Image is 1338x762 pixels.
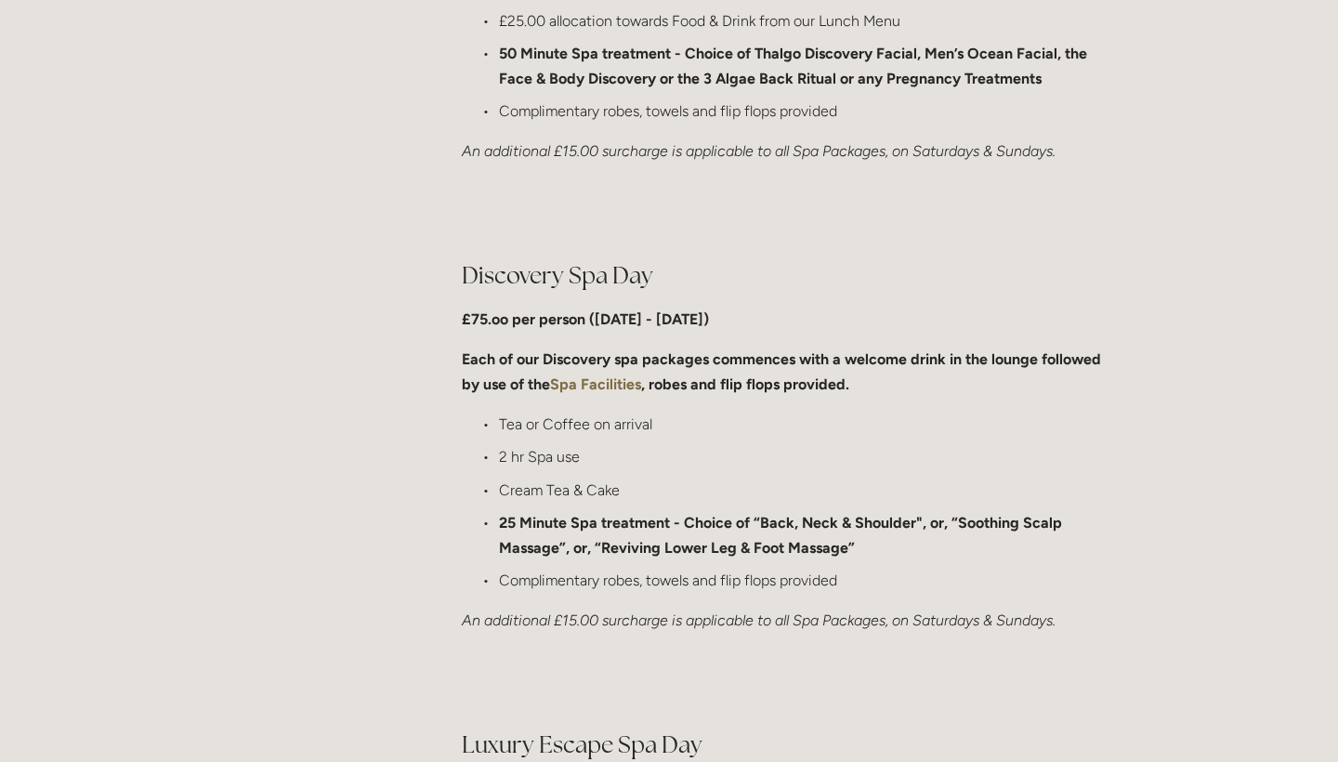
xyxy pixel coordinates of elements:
[462,729,1113,761] h2: Luxury Escape Spa Day
[641,375,849,393] strong: , robes and flip flops provided.
[499,514,1066,557] strong: 25 Minute Spa treatment - Choice of “Back, Neck & Shoulder", or, “Soothing Scalp Massage”, or, “R...
[462,259,1113,292] h2: Discovery Spa Day
[499,8,1113,33] p: £25.00 allocation towards Food & Drink from our Lunch Menu
[462,350,1105,393] strong: Each of our Discovery spa packages commences with a welcome drink in the lounge followed by use o...
[499,444,1113,469] p: 2 hr Spa use
[499,412,1113,437] p: Tea or Coffee on arrival
[499,568,1113,593] p: Complimentary robes, towels and flip flops provided
[550,375,641,393] a: Spa Facilities
[462,611,1056,629] em: An additional £15.00 surcharge is applicable to all Spa Packages, on Saturdays & Sundays.
[499,99,1113,124] p: Complimentary robes, towels and flip flops provided
[499,478,1113,503] p: Cream Tea & Cake
[499,45,1091,87] strong: 50 Minute Spa treatment - Choice of Thalgo Discovery Facial, Men’s Ocean Facial, the Face & Body ...
[462,310,709,328] strong: £75.oo per person ([DATE] - [DATE])
[462,142,1056,160] em: An additional £15.00 surcharge is applicable to all Spa Packages, on Saturdays & Sundays.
